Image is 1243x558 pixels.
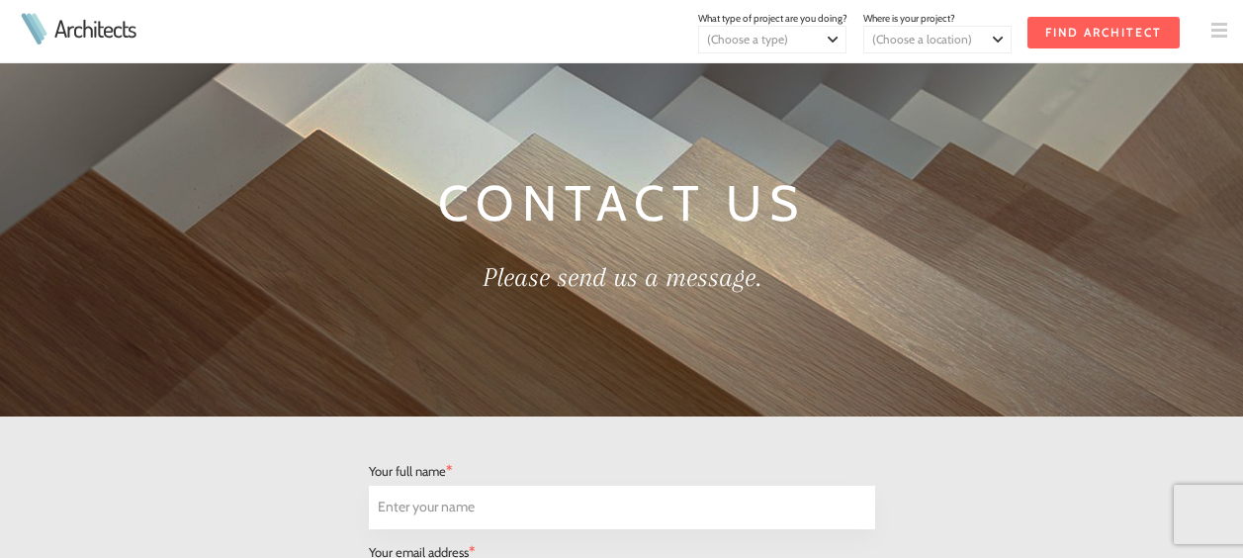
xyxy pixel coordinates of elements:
[1027,17,1180,48] input: Find Architect
[132,166,1112,240] h1: Contact Us
[132,256,1112,298] h2: Please send us a message.
[698,12,847,25] span: What type of project are you doing?
[16,13,51,45] img: Architects
[54,17,135,41] a: Architects
[369,456,875,486] div: Your full name
[863,12,955,25] span: Where is your project?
